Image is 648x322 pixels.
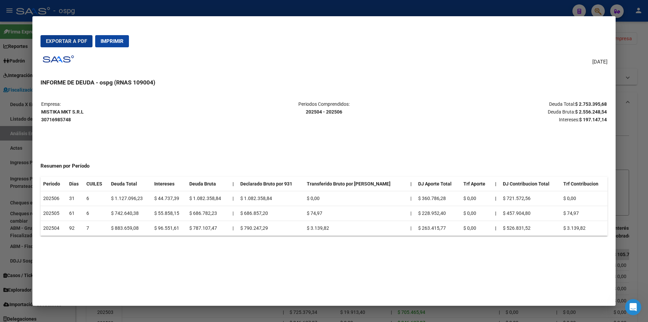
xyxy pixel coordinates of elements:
td: $ 790.247,29 [238,221,304,236]
td: $ 0,00 [461,221,492,236]
th: | [230,177,238,191]
td: $ 742.640,38 [108,206,152,221]
td: 202504 [40,221,66,236]
h3: INFORME DE DEUDA - ospg (RNAS 109004) [40,78,607,87]
td: 31 [66,191,84,206]
h4: Resumen por Período [40,162,607,170]
th: Dias [66,177,84,191]
td: 6 [84,206,108,221]
td: 202506 [40,191,66,206]
iframe: Intercom live chat [625,299,641,315]
td: $ 3.139,82 [561,221,607,236]
td: $ 721.572,56 [500,191,561,206]
td: $ 74,97 [561,206,607,221]
td: $ 0,00 [561,191,607,206]
p: Deuda Total: Deuda Bruta: Intereses: [419,100,607,123]
th: DJ Aporte Total [415,177,461,191]
td: $ 0,00 [461,191,492,206]
th: | [492,191,500,206]
th: | [492,206,500,221]
td: 92 [66,221,84,236]
td: | [408,221,415,236]
th: DJ Contribucion Total [500,177,561,191]
th: Intereses [152,177,187,191]
td: $ 44.737,39 [152,191,187,206]
td: $ 0,00 [461,206,492,221]
th: | [492,177,500,191]
th: Trf Aporte [461,177,492,191]
th: Trf Contribucion [561,177,607,191]
td: $ 228.952,40 [415,206,461,221]
td: $ 74,97 [304,206,408,221]
td: | [230,191,238,206]
th: Transferido Bruto por [PERSON_NAME] [304,177,408,191]
td: | [230,221,238,236]
td: 61 [66,206,84,221]
span: Exportar a PDF [46,38,87,44]
td: $ 1.127.096,23 [108,191,152,206]
th: | [408,177,415,191]
th: Deuda Total [108,177,152,191]
td: 6 [84,191,108,206]
th: Deuda Bruta [187,177,230,191]
td: $ 0,00 [304,191,408,206]
span: [DATE] [592,58,607,66]
td: $ 526.831,52 [500,221,561,236]
td: $ 1.082.358,84 [238,191,304,206]
button: Imprimir [95,35,129,47]
th: Periodo [40,177,66,191]
strong: $ 2.556.248,54 [575,109,607,115]
th: Declarado Bruto por 931 [238,177,304,191]
td: $ 787.107,47 [187,221,230,236]
td: | [408,206,415,221]
td: $ 263.415,77 [415,221,461,236]
td: 202505 [40,206,66,221]
td: 7 [84,221,108,236]
strong: MISTIKA MKT S.R.L 30716985748 [41,109,84,122]
td: $ 457.904,80 [500,206,561,221]
td: $ 360.786,28 [415,191,461,206]
td: $ 686.782,23 [187,206,230,221]
th: | [492,221,500,236]
button: Exportar a PDF [40,35,92,47]
td: $ 883.659,08 [108,221,152,236]
strong: $ 2.753.395,68 [575,101,607,107]
td: $ 3.139,82 [304,221,408,236]
th: CUILES [84,177,108,191]
td: $ 686.857,20 [238,206,304,221]
td: | [230,206,238,221]
td: $ 55.858,15 [152,206,187,221]
strong: $ 197.147,14 [579,117,607,122]
td: $ 1.082.358,84 [187,191,230,206]
strong: 202504 - 202506 [306,109,342,115]
span: Imprimir [101,38,124,44]
td: $ 96.551,61 [152,221,187,236]
td: | [408,191,415,206]
p: Empresa: [41,100,229,123]
p: Periodos Comprendidos: [230,100,418,116]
